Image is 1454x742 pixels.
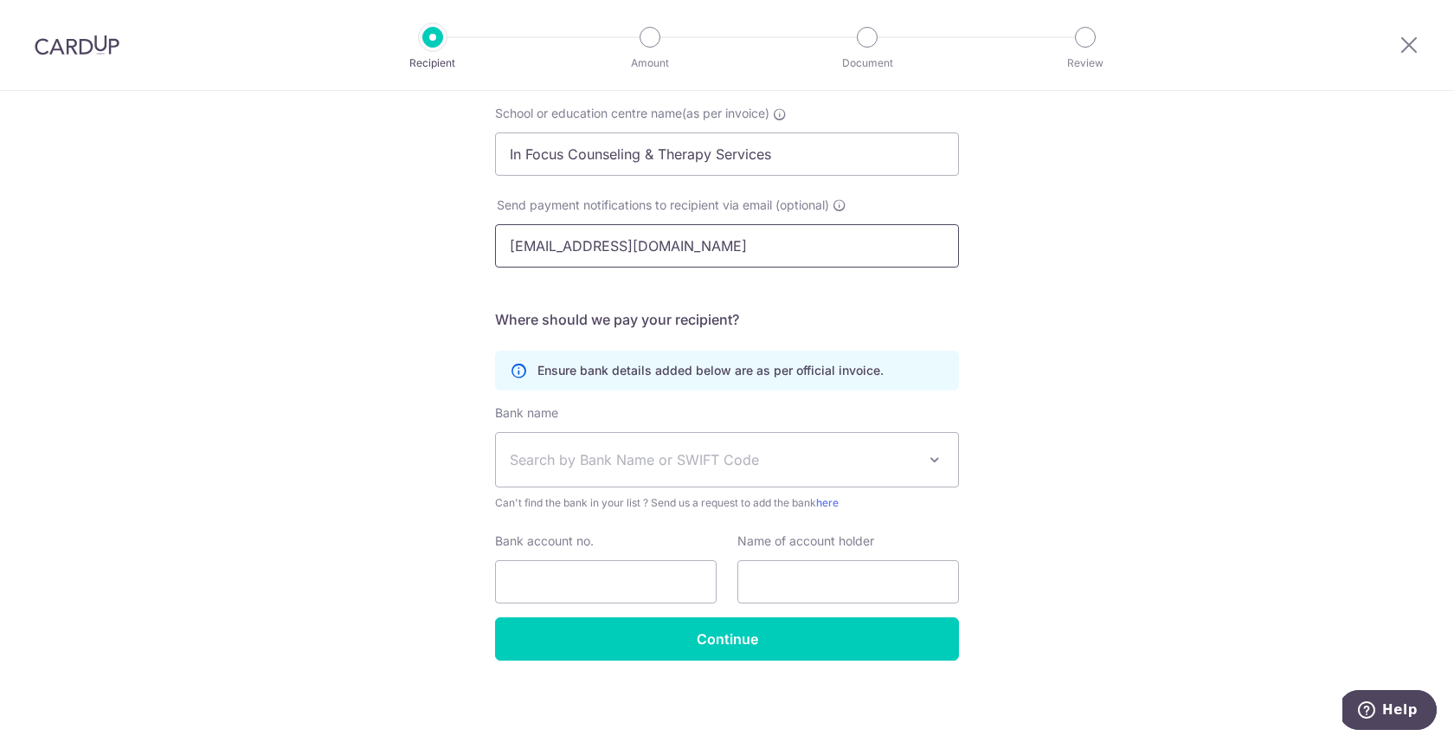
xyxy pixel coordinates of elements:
span: Help [40,12,75,28]
a: here [816,496,839,509]
p: Amount [586,55,714,72]
label: Name of account holder [737,532,874,550]
h5: Where should we pay your recipient? [495,309,959,330]
p: Document [803,55,931,72]
span: Can't find the bank in your list ? Send us a request to add the bank [495,494,959,512]
span: Send payment notifications to recipient via email (optional) [497,197,829,214]
img: CardUp [35,35,119,55]
span: School or education centre name(as per invoice) [495,106,769,120]
p: Review [1021,55,1149,72]
label: Bank account no. [495,532,594,550]
p: Ensure bank details added below are as per official invoice. [537,362,884,379]
label: Bank name [495,404,558,422]
input: Enter email address [495,224,959,268]
p: Recipient [369,55,497,72]
iframe: Opens a widget where you can find more information [1342,690,1437,733]
span: Search by Bank Name or SWIFT Code [510,449,917,470]
input: Continue [495,617,959,661]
